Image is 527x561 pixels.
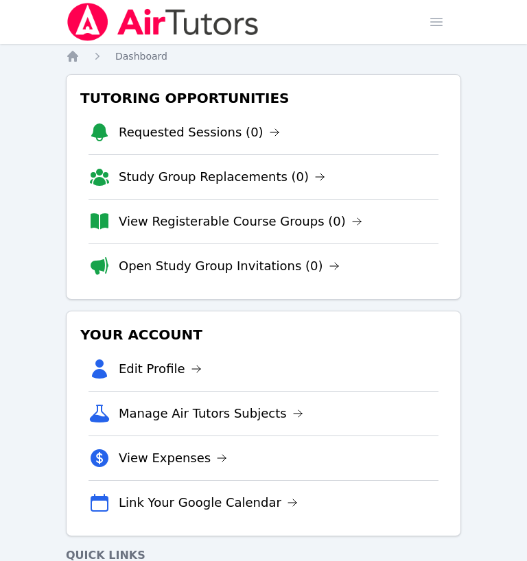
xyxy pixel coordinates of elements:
a: Study Group Replacements (0) [119,167,325,187]
a: View Registerable Course Groups (0) [119,212,362,231]
a: Edit Profile [119,359,202,379]
a: Dashboard [115,49,167,63]
span: Dashboard [115,51,167,62]
a: View Expenses [119,449,227,468]
a: Manage Air Tutors Subjects [119,404,303,423]
a: Open Study Group Invitations (0) [119,256,340,276]
a: Link Your Google Calendar [119,493,298,512]
a: Requested Sessions (0) [119,123,280,142]
h3: Tutoring Opportunities [78,86,449,110]
h3: Your Account [78,322,449,347]
nav: Breadcrumb [66,49,461,63]
img: Air Tutors [66,3,260,41]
